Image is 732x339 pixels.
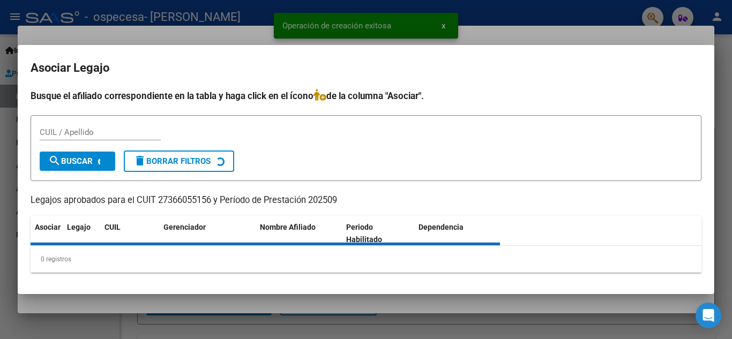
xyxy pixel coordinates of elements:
[133,156,211,166] span: Borrar Filtros
[133,154,146,167] mat-icon: delete
[31,246,701,273] div: 0 registros
[696,303,721,328] div: Open Intercom Messenger
[104,223,121,231] span: CUIL
[67,223,91,231] span: Legajo
[40,152,115,171] button: Buscar
[31,216,63,251] datatable-header-cell: Asociar
[124,150,234,172] button: Borrar Filtros
[163,223,206,231] span: Gerenciador
[31,194,701,207] p: Legajos aprobados para el CUIT 27366055156 y Período de Prestación 202509
[159,216,256,251] datatable-header-cell: Gerenciador
[31,58,701,78] h2: Asociar Legajo
[63,216,100,251] datatable-header-cell: Legajo
[100,216,159,251] datatable-header-cell: CUIL
[48,156,93,166] span: Buscar
[31,89,701,103] h4: Busque el afiliado correspondiente en la tabla y haga click en el ícono de la columna "Asociar".
[35,223,61,231] span: Asociar
[414,216,501,251] datatable-header-cell: Dependencia
[342,216,414,251] datatable-header-cell: Periodo Habilitado
[419,223,464,231] span: Dependencia
[346,223,382,244] span: Periodo Habilitado
[256,216,342,251] datatable-header-cell: Nombre Afiliado
[260,223,316,231] span: Nombre Afiliado
[48,154,61,167] mat-icon: search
